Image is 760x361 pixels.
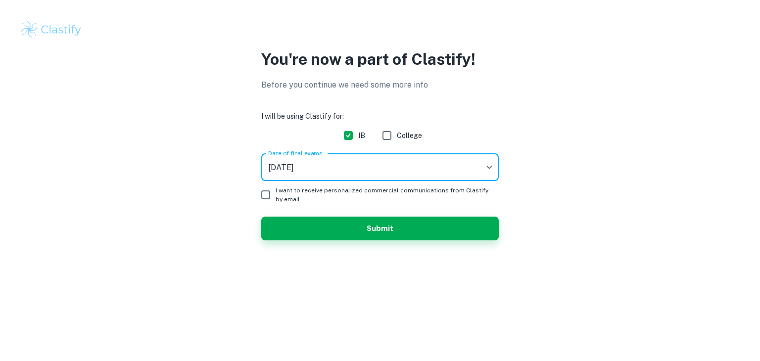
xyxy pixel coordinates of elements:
[261,79,499,91] p: Before you continue we need some more info
[268,149,322,157] label: Date of final exams
[261,47,499,71] p: You're now a part of Clastify!
[276,186,491,204] span: I want to receive personalized commercial communications from Clastify by email.
[261,111,499,122] h6: I will be using Clastify for:
[397,130,422,141] span: College
[20,20,740,40] a: Clastify logo
[20,20,83,40] img: Clastify logo
[358,130,365,141] span: IB
[261,153,499,181] div: [DATE]
[261,217,499,240] button: Submit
